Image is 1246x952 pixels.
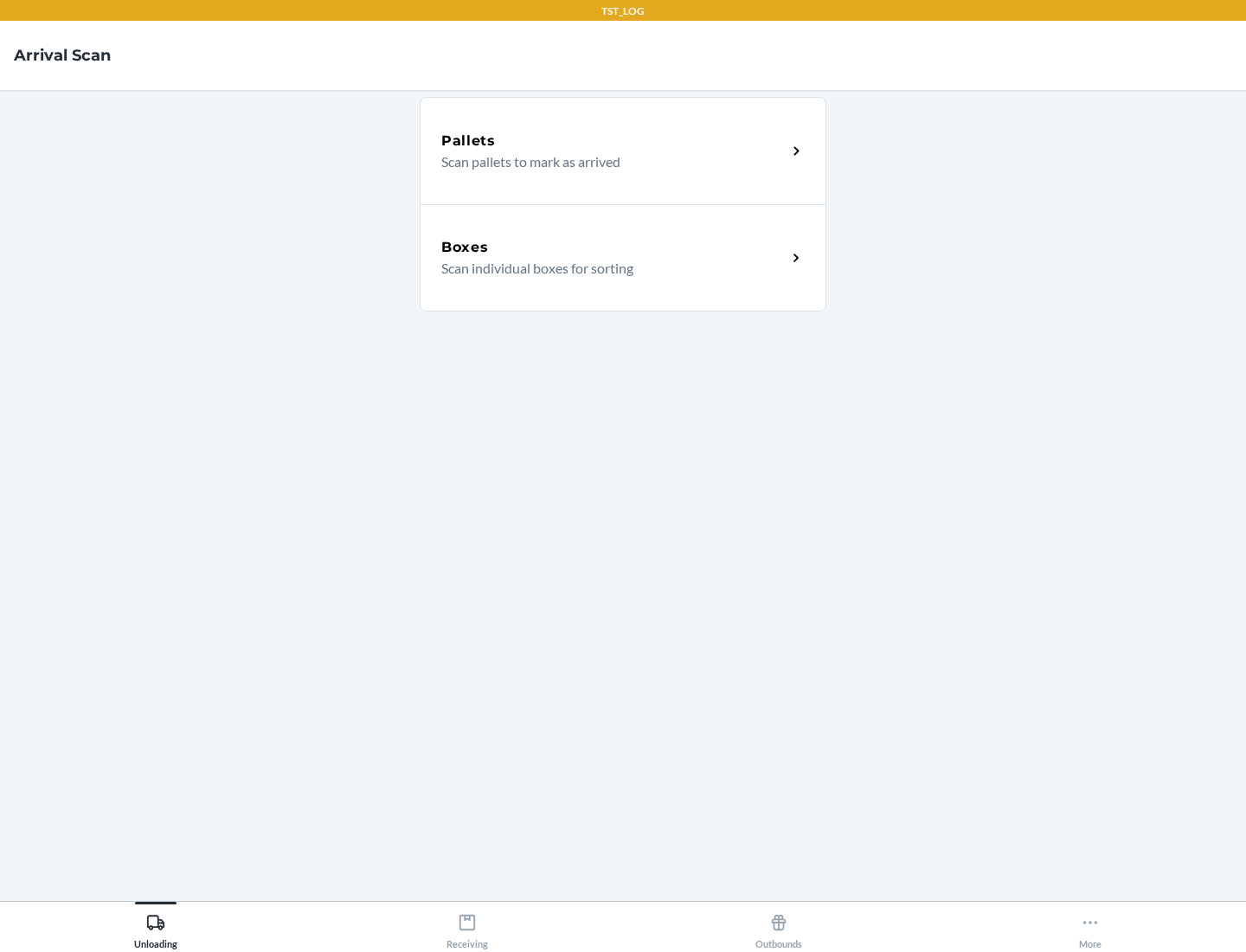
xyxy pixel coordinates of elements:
h4: Arrival Scan [14,44,111,67]
a: BoxesScan individual boxes for sorting [420,204,826,312]
p: TST_LOG [601,3,645,19]
button: Receiving [311,902,623,949]
div: Receiving [446,906,488,949]
div: Outbounds [755,906,802,949]
p: Scan individual boxes for sorting [441,258,773,279]
p: Scan pallets to mark as arrived [441,151,773,172]
div: Unloading [134,906,177,949]
a: PalletsScan pallets to mark as arrived [420,97,826,204]
h5: Pallets [441,131,496,151]
div: More [1079,906,1101,949]
button: More [934,902,1246,949]
h5: Boxes [441,237,489,258]
button: Outbounds [623,902,934,949]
